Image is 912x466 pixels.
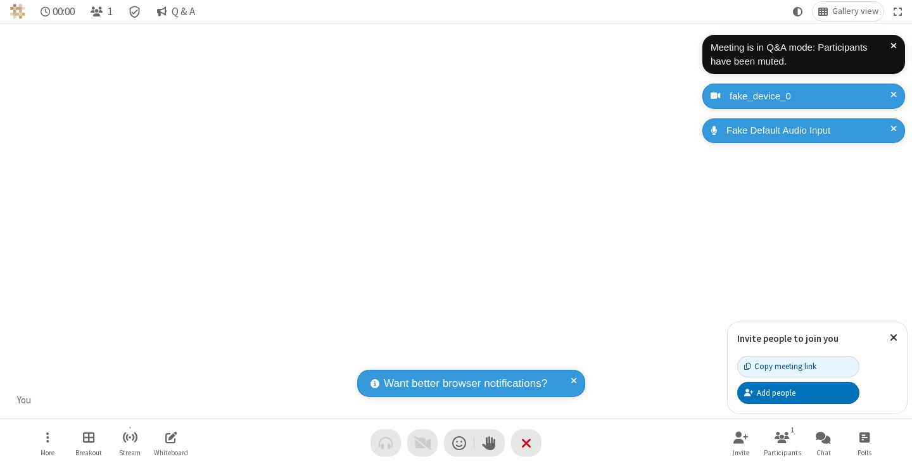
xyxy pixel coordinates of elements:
div: Copy meeting link [744,360,816,372]
span: Whiteboard [154,449,188,457]
span: 1 [108,6,113,18]
span: Stream [119,449,141,457]
button: Copy meeting link [737,356,859,377]
button: Close popover [880,322,907,353]
div: Meeting details Encryption enabled [123,2,147,21]
span: 00:00 [53,6,75,18]
button: Add people [737,382,859,403]
div: fake_device_0 [725,89,896,104]
button: End or leave meeting [511,429,541,457]
span: Gallery view [832,6,878,16]
button: Using system theme [788,2,808,21]
button: Q & A [151,2,200,21]
div: Fake Default Audio Input [722,123,896,138]
button: Open shared whiteboard [152,425,190,461]
button: Fullscreen [889,2,908,21]
button: Start streaming [111,425,149,461]
span: More [41,449,54,457]
button: Raise hand [474,429,505,457]
span: Q & A [172,6,195,18]
img: QA Selenium DO NOT DELETE OR CHANGE [10,4,25,19]
span: Chat [816,449,831,457]
button: Open participant list [85,2,118,21]
button: Open chat [804,425,842,461]
label: Invite people to join you [737,332,839,344]
span: Want better browser notifications? [384,375,547,392]
span: Participants [764,449,801,457]
button: Audio problem - check your Internet connection or call by phone [370,429,401,457]
button: Manage Breakout Rooms [70,425,108,461]
div: Meeting is in Q&A mode: Participants have been muted. [711,41,890,69]
button: Open menu [28,425,66,461]
div: Timer [35,2,80,21]
button: Video [407,429,438,457]
button: Open participant list [763,425,801,461]
button: Change layout [813,2,883,21]
div: 1 [787,424,798,436]
span: Breakout [75,449,102,457]
span: Polls [858,449,871,457]
button: Send a reaction [444,429,474,457]
span: Invite [733,449,749,457]
div: You [13,393,36,408]
button: Open poll [845,425,883,461]
button: Invite participants (⌘+Shift+I) [722,425,760,461]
